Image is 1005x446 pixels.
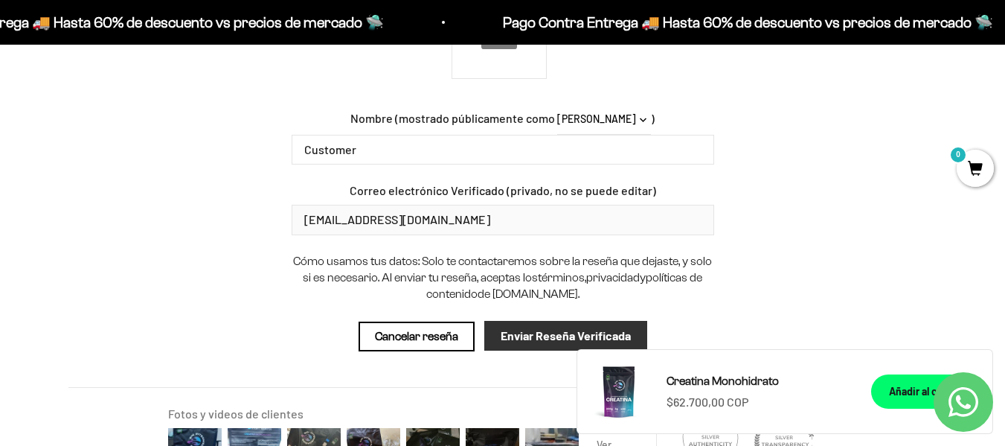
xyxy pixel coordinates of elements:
a: Creatina Monohidrato [667,372,853,391]
span: Cerrar [243,222,306,247]
label: mostrado públicamente como [399,110,555,127]
div: Un aval de expertos o estudios clínicos en la página. [18,71,308,111]
input: Enviar Reseña Verificada [484,321,647,351]
span: Un aval de expertos o estudios clínicos en la página. [55,75,285,106]
div: Más detalles sobre la fecha exacta de entrega. [18,115,308,141]
select: Name format [557,104,651,135]
div: Fotos y videos de clientes [168,406,638,422]
div: Un mensaje de garantía de satisfacción visible. [18,144,308,171]
sale-price: $62.700,00 COP [667,392,748,412]
p: Pago Contra Entrega 🚚 Hasta 60% de descuento vs precios de mercado 🛸 [498,10,989,34]
p: Cómo usamos tus datos: Solo te contactaremos sobre la reseña que dejaste, y solo si es necesario.... [292,253,714,303]
a: privacidad [586,271,640,284]
a: Cancelar reseña [359,322,475,351]
button: Añadir al carrito [871,375,980,409]
mark: 0 [949,146,967,164]
label: Correo electrónico Verificado (privado, no se puede editar) [292,182,714,199]
input: Dirección de correo electrónico [292,205,714,235]
span: ( ) [395,111,655,125]
label: Nombre [350,110,393,127]
div: La confirmación de la pureza de los ingredientes. [18,174,308,214]
a: términos [538,271,585,284]
span: La confirmación de la pureza de los ingredientes. [55,179,238,210]
p: ¿Qué te daría la seguridad final para añadir este producto a tu carrito? [18,24,308,58]
a: 0 [957,162,994,178]
span: Un mensaje de garantía de satisfacción visible. [55,149,298,166]
span: Más detalles sobre la fecha exacta de entrega. [55,119,295,136]
div: Añadir al carrito [889,383,963,400]
img: Creatina Monohidrato [589,362,649,421]
button: Cerrar [242,222,308,247]
input: Nombre [292,135,714,165]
